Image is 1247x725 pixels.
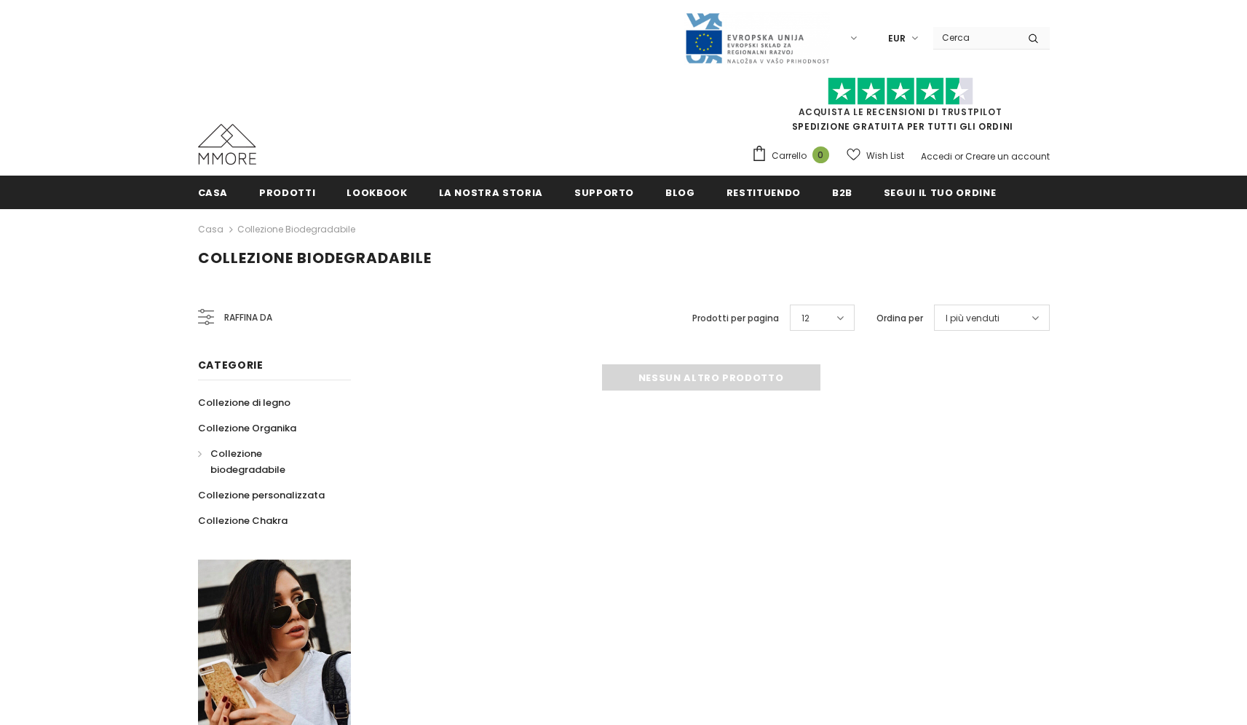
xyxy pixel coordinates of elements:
[876,311,923,326] label: Ordina per
[198,415,296,441] a: Collezione Organika
[198,441,335,482] a: Collezione biodegradabile
[198,124,256,165] img: Casi MMORE
[812,146,829,163] span: 0
[684,12,830,65] img: Javni Razpis
[198,176,229,208] a: Casa
[439,176,543,208] a: La nostra storia
[832,186,852,200] span: B2B
[727,186,801,200] span: Restituendo
[198,358,264,372] span: Categorie
[198,221,223,238] a: Casa
[965,150,1050,162] a: Creare un account
[198,482,325,508] a: Collezione personalizzata
[574,176,634,208] a: supporto
[799,106,1002,118] a: Acquista le recensioni di TrustPilot
[439,186,543,200] span: La nostra storia
[921,150,952,162] a: Accedi
[828,77,973,106] img: Fidati di Pilot Stars
[751,84,1050,133] span: SPEDIZIONE GRATUITA PER TUTTI GLI ORDINI
[751,145,836,167] a: Carrello 0
[198,514,288,528] span: Collezione Chakra
[198,396,290,409] span: Collezione di legno
[847,143,904,168] a: Wish List
[866,149,904,163] span: Wish List
[665,186,695,200] span: Blog
[772,149,807,163] span: Carrello
[198,421,296,435] span: Collezione Organika
[198,186,229,200] span: Casa
[198,248,432,268] span: Collezione biodegradabile
[198,508,288,533] a: Collezione Chakra
[933,27,1017,48] input: Search Site
[684,31,830,44] a: Javni Razpis
[727,176,801,208] a: Restituendo
[692,311,779,326] label: Prodotti per pagina
[832,176,852,208] a: B2B
[224,310,272,326] span: Raffina da
[237,223,355,235] a: Collezione biodegradabile
[954,150,963,162] span: or
[347,176,407,208] a: Lookbook
[946,311,999,326] span: I più venduti
[574,186,634,200] span: supporto
[259,186,315,200] span: Prodotti
[198,488,325,502] span: Collezione personalizzata
[665,176,695,208] a: Blog
[888,31,906,46] span: EUR
[884,186,996,200] span: Segui il tuo ordine
[259,176,315,208] a: Prodotti
[198,390,290,415] a: Collezione di legno
[884,176,996,208] a: Segui il tuo ordine
[210,447,285,477] span: Collezione biodegradabile
[347,186,407,200] span: Lookbook
[801,311,809,326] span: 12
